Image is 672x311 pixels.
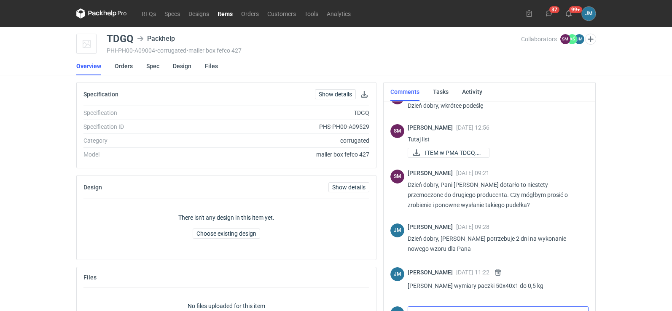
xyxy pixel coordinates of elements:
div: Specification [83,109,198,117]
a: Show details [315,89,356,99]
span: [DATE] 09:21 [456,170,489,176]
figcaption: AŚ [567,34,577,44]
div: Specification ID [83,122,198,131]
a: Items [213,8,237,19]
a: Designs [184,8,213,19]
span: [PERSON_NAME] [408,124,456,131]
span: [PERSON_NAME] [408,170,456,176]
a: Tasks [433,82,449,101]
a: Specs [160,8,184,19]
a: RFQs [137,8,160,19]
a: Show details [328,182,369,192]
div: corrugated [198,136,369,145]
span: • mailer box fefco 427 [186,47,242,54]
figcaption: SM [390,124,404,138]
a: Activity [462,82,482,101]
div: TDGQ [107,34,134,44]
div: PHI-PH00-A09004 [107,47,521,54]
div: Category [83,136,198,145]
div: Model [83,150,198,159]
a: Analytics [323,8,355,19]
svg: Packhelp Pro [76,8,127,19]
a: Tools [300,8,323,19]
figcaption: SM [390,170,404,183]
span: [DATE] 12:56 [456,124,489,131]
div: mailer box fefco 427 [198,150,369,159]
h2: Specification [83,91,118,98]
p: There isn't any design in this item yet. [178,213,274,222]
a: Comments [390,82,419,101]
p: Tutaj list [408,134,582,144]
p: Dzień dobry, wkrótce podeślę [408,101,582,111]
a: Spec [146,57,159,75]
p: Dzień dobry, [PERSON_NAME] potrzebuje 2 dni na wykonanie nowego wzoru dla Pana [408,234,582,254]
figcaption: JM [390,267,404,281]
h2: Files [83,274,97,281]
div: Sebastian Markut [390,124,404,138]
a: Overview [76,57,101,75]
a: Customers [263,8,300,19]
button: Choose existing design [193,229,260,239]
a: Orders [115,57,133,75]
div: PHS-PH00-A09529 [198,122,369,131]
button: Edit collaborators [585,34,596,45]
div: Joanna Myślak [582,7,596,21]
figcaption: JM [574,34,584,44]
a: Files [205,57,218,75]
button: 37 [542,7,556,20]
div: Joanna Myślak [390,267,404,281]
a: ITEM w PMA TDGQ.pdf [408,148,489,158]
figcaption: SM [560,34,570,44]
span: Collaborators [521,36,557,43]
p: No files uploaded for this item [188,302,265,310]
p: Dzień dobry, Pani [PERSON_NAME] dotarło to niestety przemoczone do drugiego producenta. Czy mógłb... [408,180,582,210]
button: JM [582,7,596,21]
button: Download specification [359,89,369,99]
span: [DATE] 11:22 [456,269,489,276]
a: Design [173,57,191,75]
div: Sebastian Markut [390,170,404,183]
span: • corrugated [155,47,186,54]
button: 99+ [562,7,575,20]
div: TDGQ [198,109,369,117]
span: [DATE] 09:28 [456,223,489,230]
span: Choose existing design [196,231,256,237]
figcaption: JM [390,223,404,237]
span: [PERSON_NAME] [408,223,456,230]
div: Packhelp [137,34,175,44]
div: Joanna Myślak [390,223,404,237]
h2: Design [83,184,102,191]
a: Orders [237,8,263,19]
span: [PERSON_NAME] [408,269,456,276]
p: [PERSON_NAME] wymiary paczki 50x40x1 do 0,5 kg [408,281,582,291]
span: ITEM w PMA TDGQ.pdf [425,148,482,157]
